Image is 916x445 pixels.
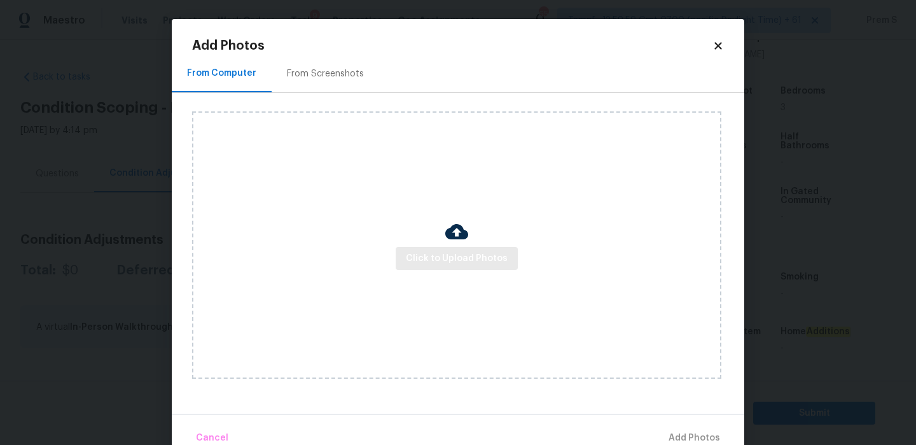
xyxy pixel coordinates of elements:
[187,67,256,80] div: From Computer
[192,39,712,52] h2: Add Photos
[445,220,468,243] img: Cloud Upload Icon
[406,251,508,267] span: Click to Upload Photos
[396,247,518,271] button: Click to Upload Photos
[287,67,364,80] div: From Screenshots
